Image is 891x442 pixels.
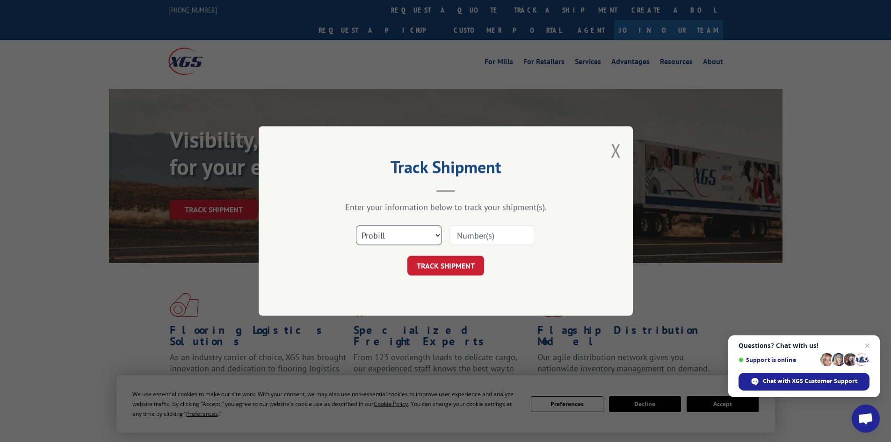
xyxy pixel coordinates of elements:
[739,342,869,349] span: Questions? Chat with us!
[611,138,621,163] button: Close modal
[852,405,880,433] div: Open chat
[305,160,586,178] h2: Track Shipment
[305,202,586,212] div: Enter your information below to track your shipment(s).
[449,225,535,245] input: Number(s)
[739,356,817,363] span: Support is online
[862,340,873,351] span: Close chat
[407,256,484,275] button: TRACK SHIPMENT
[739,373,869,391] div: Chat with XGS Customer Support
[763,377,857,385] span: Chat with XGS Customer Support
